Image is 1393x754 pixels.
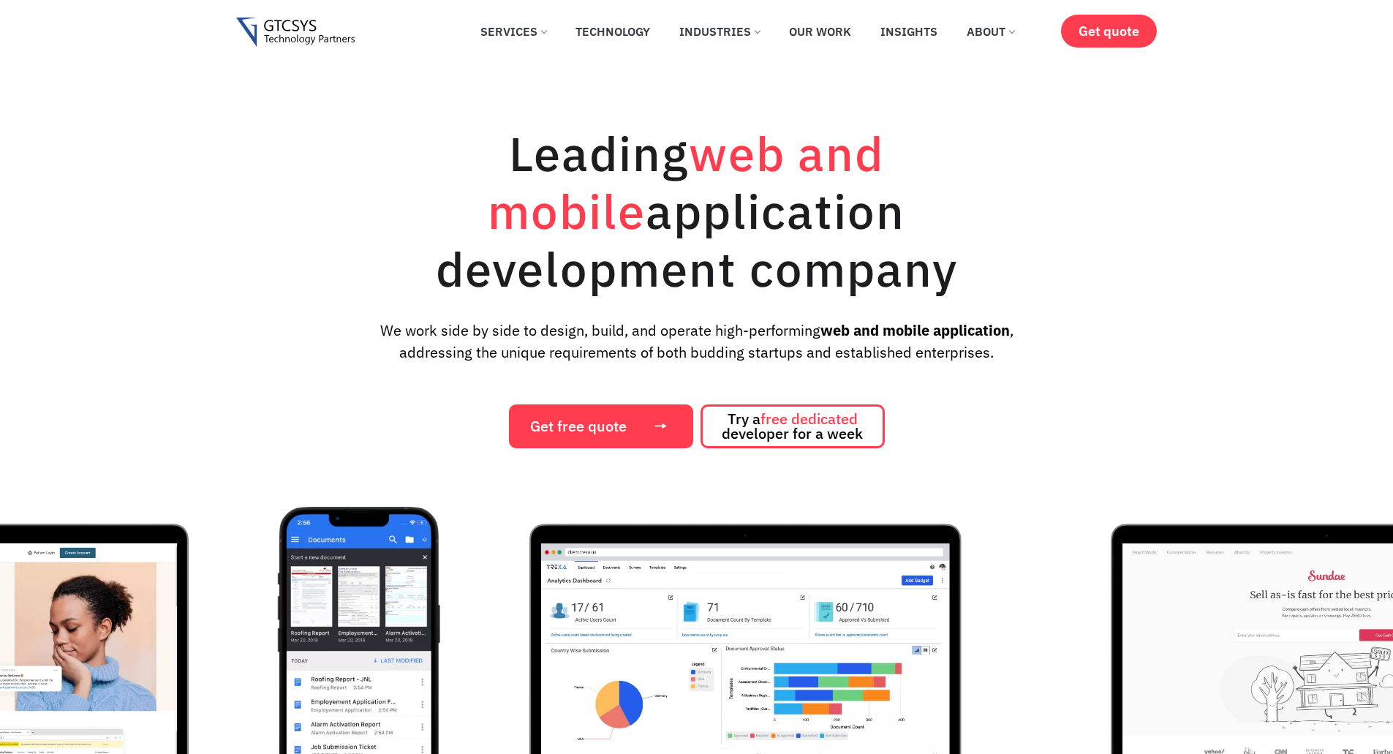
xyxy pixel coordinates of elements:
a: Get quote [1061,15,1157,48]
a: Try afree dedicated developer for a week [701,404,885,448]
span: Get quote [1079,23,1139,39]
span: Get free quote [530,419,627,434]
a: Services [469,15,557,48]
span: web and mobile [488,122,884,242]
span: free dedicated [760,409,858,429]
a: Get free quote [509,404,693,448]
a: About [956,15,1025,48]
strong: web and mobile application [820,320,1010,340]
a: Industries [668,15,771,48]
iframe: chat widget [1302,663,1393,732]
a: Our Work [778,15,862,48]
p: We work side by side to design, build, and operate high-performing , addressing the unique requir... [355,320,1037,363]
a: Insights [869,15,948,48]
span: Try a developer for a week [722,412,863,441]
h1: Leading application development company [368,124,1026,298]
img: Gtcsys logo [236,18,355,48]
a: Technology [565,15,661,48]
